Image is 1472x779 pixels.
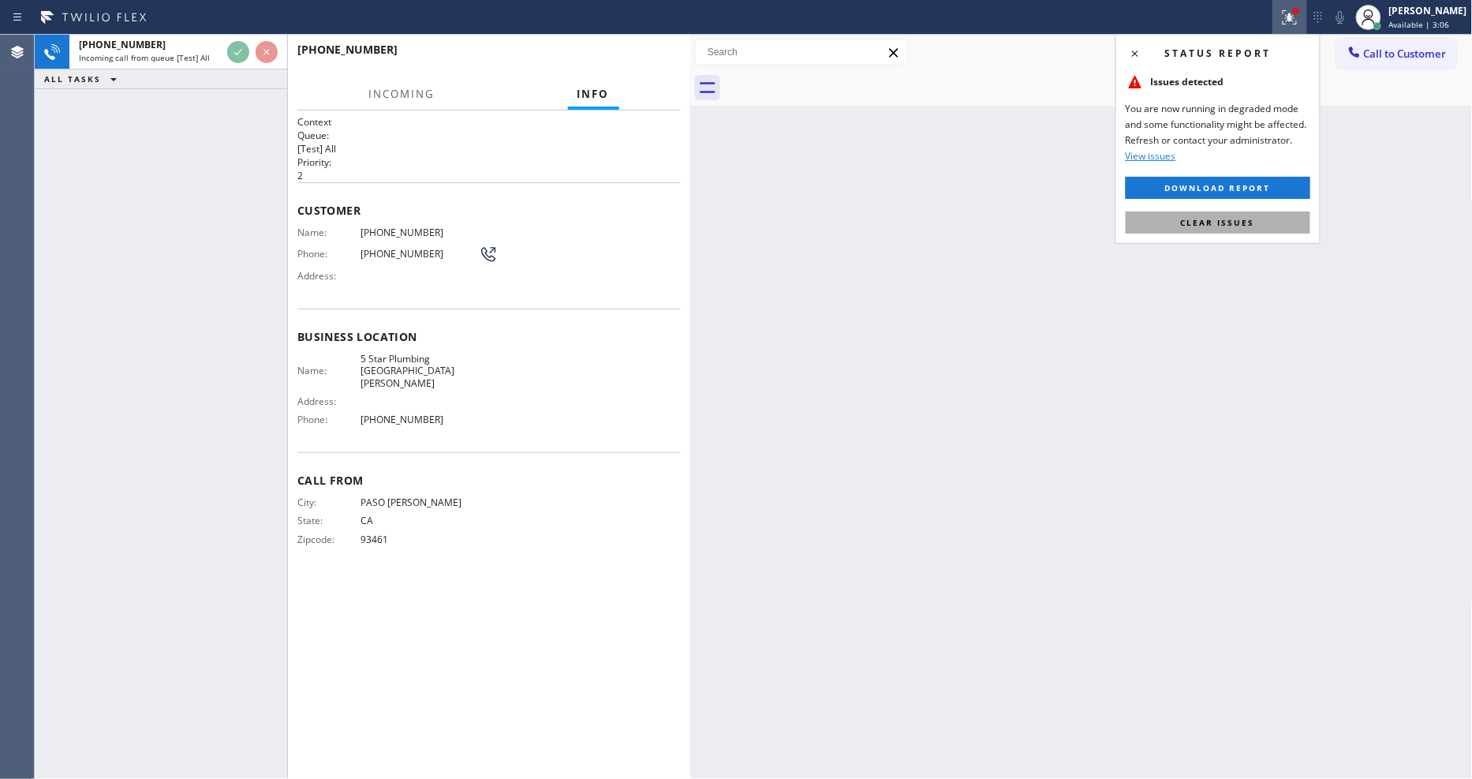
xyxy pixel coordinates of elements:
span: ALL TASKS [44,73,101,84]
span: Phone: [297,248,361,260]
span: Info [577,87,610,101]
h1: Context [297,115,681,129]
span: [PHONE_NUMBER] [361,248,479,260]
button: Mute [1329,6,1351,28]
span: Call to Customer [1364,47,1447,61]
input: Search [696,39,907,65]
button: Reject [256,41,278,63]
h2: Queue: [297,129,681,142]
span: [PHONE_NUMBER] [79,38,166,51]
span: Address: [297,270,361,282]
span: 5 Star Plumbing [GEOGRAPHIC_DATA][PERSON_NAME] [361,353,479,389]
span: City: [297,496,361,508]
span: Call From [297,473,681,488]
span: CA [361,515,479,526]
p: [Test] All [297,142,681,155]
span: [PHONE_NUMBER] [361,414,479,425]
span: Incoming [368,87,435,101]
span: 93461 [361,534,479,545]
span: Address: [297,395,361,407]
span: [PHONE_NUMBER] [361,227,479,238]
span: Customer [297,203,681,218]
span: Zipcode: [297,534,361,545]
span: Name: [297,227,361,238]
span: Name: [297,365,361,376]
h2: Priority: [297,155,681,169]
button: Info [568,79,619,110]
span: Business location [297,329,681,344]
span: State: [297,515,361,526]
button: Call to Customer [1336,39,1457,69]
p: 2 [297,169,681,182]
span: [PHONE_NUMBER] [297,42,398,57]
span: Incoming call from queue [Test] All [79,52,210,63]
button: Accept [227,41,249,63]
span: Available | 3:06 [1389,19,1450,30]
div: [PERSON_NAME] [1389,4,1467,17]
span: Phone: [297,414,361,425]
button: ALL TASKS [35,69,133,88]
span: PASO [PERSON_NAME] [361,496,479,508]
button: Incoming [359,79,444,110]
